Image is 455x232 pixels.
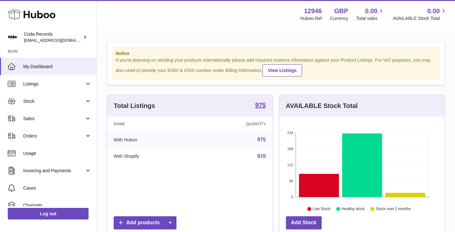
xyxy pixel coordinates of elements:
[8,32,17,42] img: haz@pcatmedia.com
[356,15,385,22] span: Total sales
[257,137,266,142] a: 975
[24,38,95,43] span: [EMAIL_ADDRESS][DOMAIN_NAME]
[107,131,196,148] td: With Huboo
[107,148,196,165] td: With Shopify
[196,117,272,131] th: Quantity
[23,64,91,70] span: My Dashboard
[255,102,266,110] a: 975
[304,7,322,15] strong: 12946
[341,207,365,211] text: Healthy stock
[23,168,85,174] span: Invoicing and Payments
[393,7,447,22] a: 0.00 AVAILABLE Stock Total
[262,64,302,76] a: View Listings
[291,195,293,199] text: 0
[330,15,348,22] div: Currency
[356,7,385,22] a: 0.00 Total sales
[427,7,440,15] span: 0.00
[255,102,266,108] strong: 975
[287,147,293,151] text: 168
[23,202,91,209] span: Channels
[114,102,155,110] h3: Total Listings
[286,216,322,229] a: Add Stock
[365,7,378,15] span: 0.00
[116,57,436,76] div: If you're planning on sending your products internationally please add required customs informati...
[257,154,266,159] a: 970
[114,216,176,229] a: Add products
[23,185,91,191] span: Cases
[23,98,85,104] span: Stock
[24,31,82,43] div: Coda Records
[287,131,293,135] text: 224
[23,150,91,156] span: Usage
[312,207,330,211] text: Low Stock
[286,102,358,110] h3: AVAILABLE Stock Total
[23,116,85,122] span: Sales
[116,50,436,57] strong: Notice
[23,133,85,139] span: Orders
[300,15,322,22] div: Huboo Ref
[287,163,293,167] text: 112
[23,81,85,87] span: Listings
[289,179,293,183] text: 56
[376,207,411,211] text: Stock over 2 months
[393,15,447,22] span: AVAILABLE Stock Total
[334,7,348,15] strong: GBP
[8,208,89,219] a: Log out
[107,117,196,131] th: Name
